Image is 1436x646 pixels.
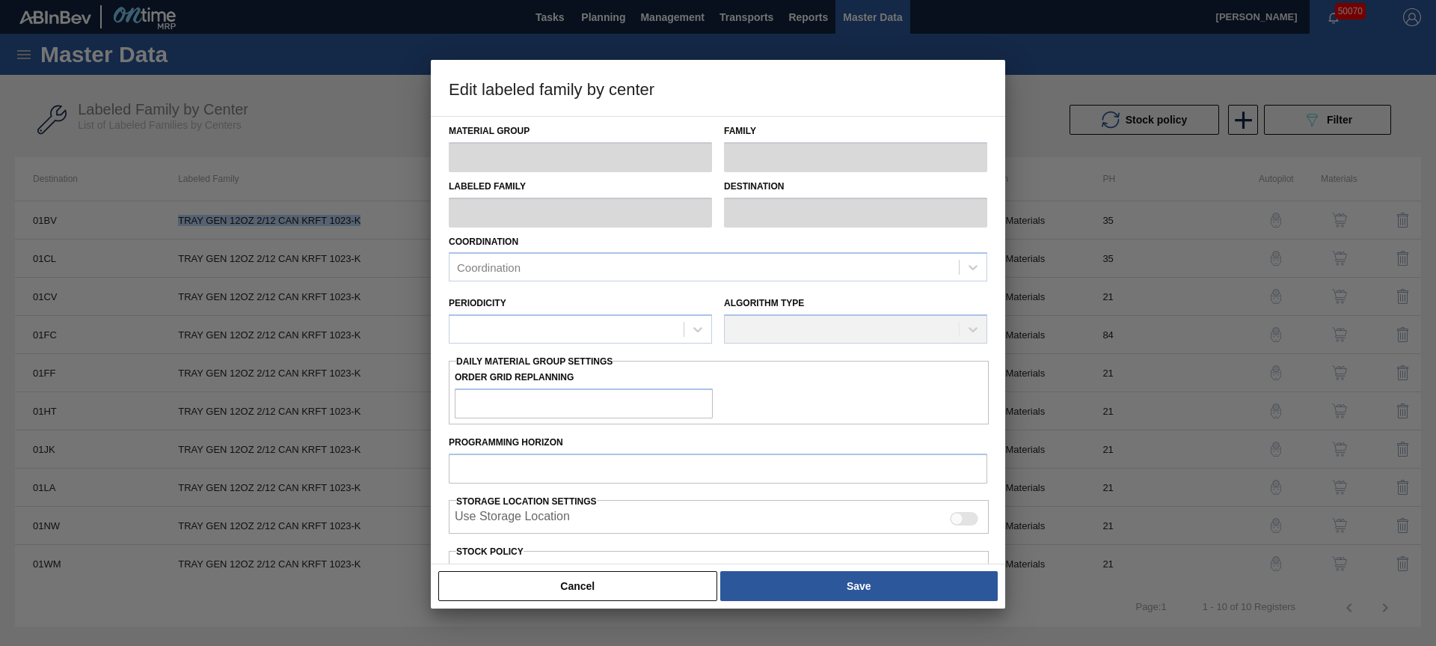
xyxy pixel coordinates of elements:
label: Family [724,121,987,142]
label: Programming Horizon [449,432,987,454]
label: Stock Policy [456,546,524,557]
label: Periodicity [449,298,506,308]
button: Save [720,571,998,601]
span: Storage Location Settings [456,496,597,507]
h3: Edit labeled family by center [431,60,1005,117]
span: Daily Material Group Settings [456,356,613,367]
label: Algorithm Type [724,298,804,308]
label: Order Grid Replanning [455,367,713,388]
label: Material Group [449,121,712,142]
label: When enabled, the system will display stocks from different storage locations. [455,510,570,528]
label: Labeled Family [449,176,712,198]
label: Destination [724,176,987,198]
button: Cancel [438,571,717,601]
div: Coordination [457,261,521,274]
label: Coordination [449,237,518,247]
